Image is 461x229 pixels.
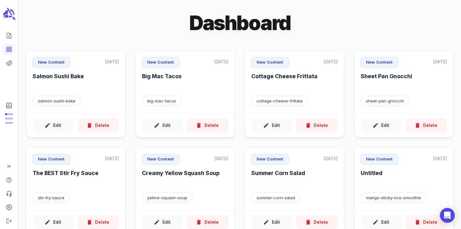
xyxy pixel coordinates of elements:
[2,188,16,199] span: Contact Support
[105,154,119,163] p: [DATE]
[361,193,426,203] p: Target keyword: mango-sticky-rice-smoothie
[142,73,228,90] h6: Big Mac Tacos
[251,96,308,106] p: Target keyword: cottage-cheese-frittata
[105,57,119,66] p: [DATE]
[440,208,455,223] div: Open Intercom Messenger
[361,154,398,164] p: New Content
[251,57,289,68] p: New Content
[142,154,179,164] p: New Content
[142,96,181,106] p: Target keyword: big-mac-tacos
[214,154,228,163] p: [DATE]
[2,215,16,227] span: Logout
[33,57,70,68] p: New Content
[251,193,300,203] p: Target keyword: summer-corn-salad
[187,119,228,132] button: Delete
[361,57,398,68] p: New Content
[433,57,447,66] p: [DATE]
[2,174,16,186] span: Help Center
[296,119,338,132] button: Delete
[433,154,447,163] p: [DATE]
[78,119,119,132] button: Delete
[361,96,409,106] p: Target keyword: sheet-pan-gnocchi
[33,169,119,186] h6: The BEST Stir Fry Sauce
[251,154,289,164] p: New Content
[2,99,16,112] span: View Subscription & Usage
[142,169,228,186] h6: Creamy Yellow Squash Soup
[214,57,228,66] p: [DATE]
[361,169,447,186] h6: Untitled
[5,118,13,119] span: Output Tokens: 0 of 400,000 monthly tokens used. These limits are based on the last model you use...
[2,57,16,69] span: View your Reddit Intelligence add-on dashboard
[251,73,338,90] h6: Cottage Cheese Frittata
[142,193,193,203] p: Target keyword: yellow-squash-soup
[33,154,70,164] p: New Content
[33,119,74,132] button: Edit
[2,30,16,41] span: Create new content
[33,96,81,106] p: Target keyword: salmon-sushi-bake
[33,73,119,90] h6: Salmon Sushi Bake
[189,10,291,36] h1: Dashboard
[251,119,293,132] button: Edit
[361,119,402,132] button: Edit
[324,154,338,163] p: [DATE]
[142,119,183,132] button: Edit
[406,119,447,132] button: Delete
[2,161,16,172] span: Expand Sidebar
[361,73,447,90] h6: Sheet Pan Gnocchi
[142,57,179,68] p: New Content
[251,169,338,186] h6: Summer Corn Salad
[2,44,16,55] span: View your content dashboard
[33,193,70,203] p: Target keyword: stir-fry-sauce
[324,57,338,66] p: [DATE]
[2,202,16,213] span: Adjust your account settings
[5,122,13,124] span: Input Tokens: 0 of 2,000,000 monthly tokens used. These limits are based on the last model you us...
[5,113,13,115] span: Posts: 6 of 25 monthly posts used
